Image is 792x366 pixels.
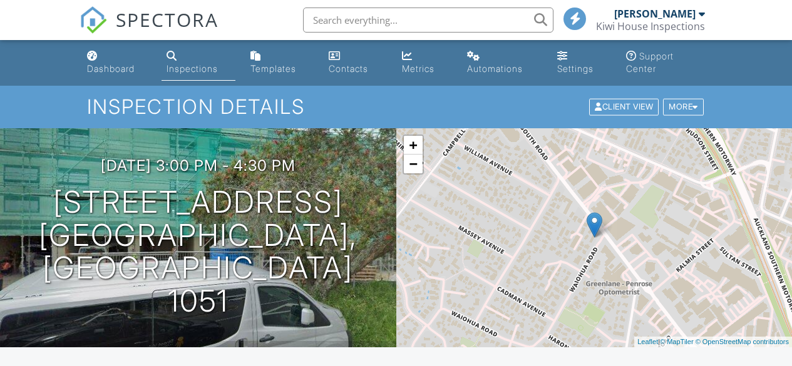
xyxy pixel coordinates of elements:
a: Leaflet [637,338,658,345]
a: Templates [245,45,314,81]
a: Settings [552,45,611,81]
a: © OpenStreetMap contributors [696,338,789,345]
div: Templates [250,63,296,74]
div: Inspections [167,63,218,74]
div: Kiwi House Inspections [596,20,705,33]
a: SPECTORA [80,17,219,43]
a: © MapTiler [660,338,694,345]
div: | [634,337,792,347]
div: More [663,99,704,116]
div: Settings [557,63,594,74]
input: Search everything... [303,8,553,33]
a: Client View [588,101,662,111]
span: SPECTORA [116,6,219,33]
a: Inspections [162,45,235,81]
h3: [DATE] 3:00 pm - 4:30 pm [101,157,296,174]
a: Support Center [621,45,710,81]
a: Zoom in [404,136,423,155]
a: Metrics [397,45,452,81]
div: Client View [589,99,659,116]
div: Support Center [626,51,674,74]
div: [PERSON_NAME] [614,8,696,20]
h1: [STREET_ADDRESS] [GEOGRAPHIC_DATA], [GEOGRAPHIC_DATA] 1051 [20,186,376,318]
img: The Best Home Inspection Software - Spectora [80,6,107,34]
a: Dashboard [82,45,152,81]
div: Contacts [329,63,368,74]
div: Automations [467,63,523,74]
div: Dashboard [87,63,135,74]
h1: Inspection Details [87,96,704,118]
a: Zoom out [404,155,423,173]
a: Contacts [324,45,387,81]
a: Automations (Basic) [462,45,543,81]
div: Metrics [402,63,435,74]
